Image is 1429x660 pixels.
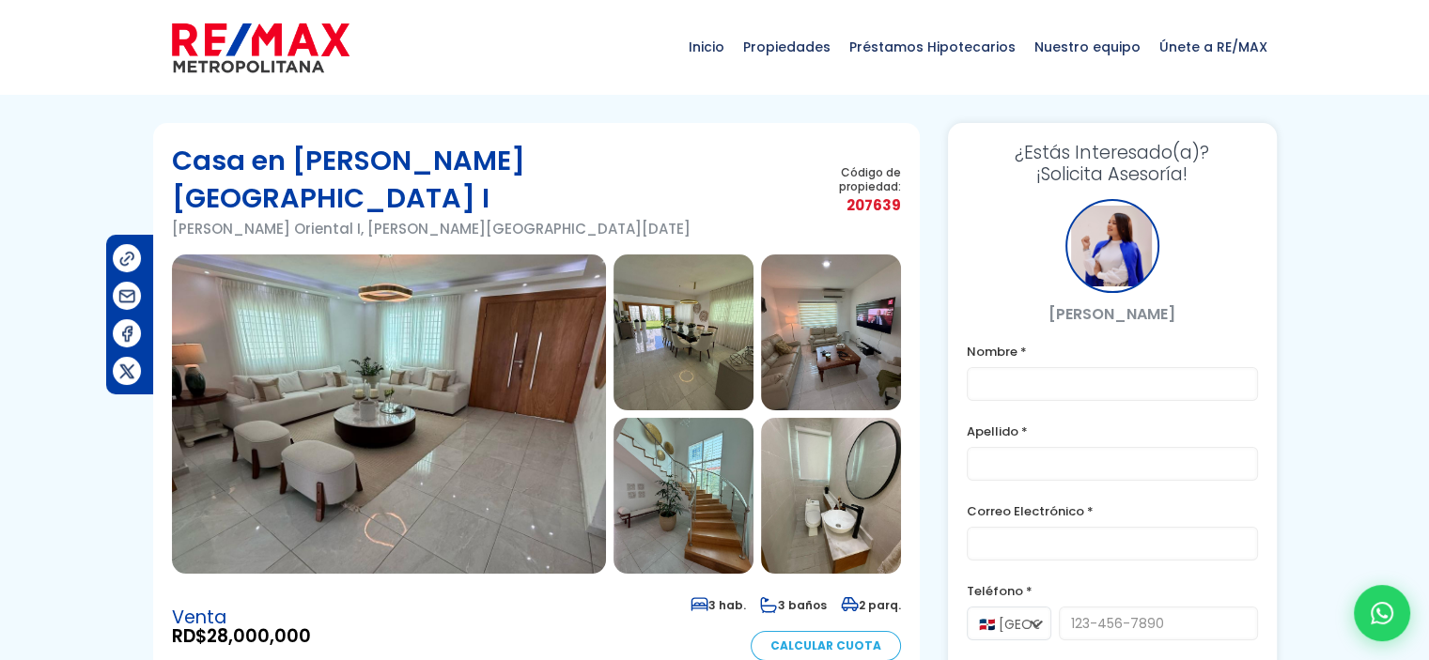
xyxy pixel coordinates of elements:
[207,623,311,649] span: 28,000,000
[614,418,753,574] img: Casa en Prado Oriental I
[172,608,311,627] span: Venta
[1059,606,1258,640] input: 123-456-7890
[761,254,901,410] img: Casa en Prado Oriental I
[172,217,786,240] p: [PERSON_NAME] Oriental I, [PERSON_NAME][GEOGRAPHIC_DATA][DATE]
[967,499,1258,523] label: Correo Electrónico *
[760,597,827,613] span: 3 baños
[967,142,1258,185] h3: ¡Solicita Asesoría!
[967,420,1258,443] label: Apellido *
[172,20,349,76] img: remax-metropolitana-logo
[172,254,606,574] img: Casa en Prado Oriental I
[117,286,137,306] img: Compartir
[172,627,311,646] span: RD$
[841,597,901,613] span: 2 parq.
[786,193,901,217] span: 207639
[967,579,1258,603] label: Teléfono *
[786,165,901,193] span: Código de propiedad:
[117,249,137,269] img: Compartir
[1150,19,1277,75] span: Únete a RE/MAX
[691,597,746,613] span: 3 hab.
[117,361,137,381] img: Compartir
[1065,199,1159,293] div: Mery López
[614,254,753,410] img: Casa en Prado Oriental I
[967,142,1258,163] span: ¿Estás Interesado(a)?
[967,302,1258,326] p: [PERSON_NAME]
[172,142,786,217] h1: Casa en [PERSON_NAME][GEOGRAPHIC_DATA] I
[117,324,137,344] img: Compartir
[761,418,901,574] img: Casa en Prado Oriental I
[967,340,1258,363] label: Nombre *
[1025,19,1150,75] span: Nuestro equipo
[679,19,734,75] span: Inicio
[840,19,1025,75] span: Préstamos Hipotecarios
[734,19,840,75] span: Propiedades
